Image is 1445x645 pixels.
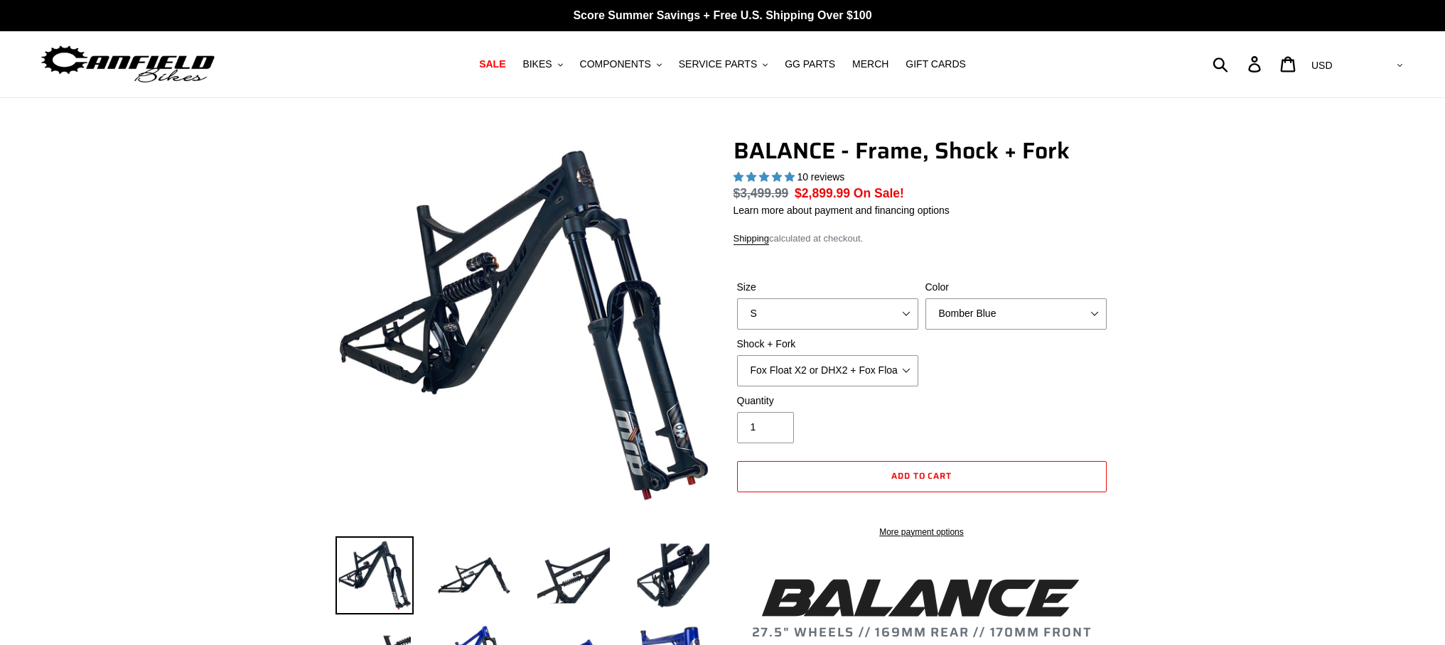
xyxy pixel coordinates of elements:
[335,536,414,614] img: Load image into Gallery viewer, BALANCE - Frame, Shock + Fork
[535,536,613,614] img: Load image into Gallery viewer, BALANCE - Frame, Shock + Fork
[737,526,1107,538] a: More payment options
[580,58,651,70] span: COMPONENTS
[1220,48,1257,80] input: Search
[854,184,904,202] span: On Sale!
[778,55,842,74] a: GG PARTS
[522,58,552,70] span: BIKES
[734,137,1110,164] h1: BALANCE - Frame, Shock + Fork
[734,232,1110,246] div: calculated at checkout.
[435,536,513,614] img: Load image into Gallery viewer, BALANCE - Frame, Shock + Fork
[891,469,952,482] span: Add to cart
[737,280,918,295] label: Size
[898,55,973,74] a: GIFT CARDS
[515,55,569,74] button: BIKES
[472,55,512,74] a: SALE
[734,171,797,183] span: 5.00 stars
[737,337,918,352] label: Shock + Fork
[479,58,505,70] span: SALE
[573,55,669,74] button: COMPONENTS
[734,205,950,216] a: Learn more about payment and financing options
[852,58,888,70] span: MERCH
[679,58,757,70] span: SERVICE PARTS
[734,186,789,200] s: $3,499.99
[737,394,918,408] label: Quantity
[906,58,966,70] span: GIFT CARDS
[734,233,770,245] a: Shipping
[39,42,217,87] img: Canfield Bikes
[785,58,835,70] span: GG PARTS
[672,55,775,74] button: SERVICE PARTS
[795,186,850,200] span: $2,899.99
[797,171,844,183] span: 10 reviews
[734,574,1110,641] h2: 27.5" WHEELS // 169MM REAR // 170MM FRONT
[634,536,712,614] img: Load image into Gallery viewer, BALANCE - Frame, Shock + Fork
[925,280,1107,295] label: Color
[737,461,1107,492] button: Add to cart
[845,55,896,74] a: MERCH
